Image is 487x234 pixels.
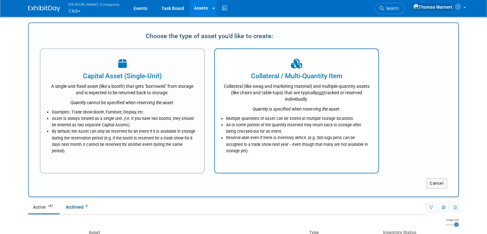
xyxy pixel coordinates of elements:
[40,30,379,42] div: Choose the type of asset you'd like to create:
[49,71,196,81] div: Capital Asset (Single-Unit)
[375,3,405,14] a: Search
[226,135,370,154] li: Reserve-able even if there is inventory deficit. (e.g. 500 logo pens can be assigned to a trade s...
[223,81,370,102] div: Collateral (like swag and marketing material) and multiple-quantity assets (like chairs and table...
[317,90,324,95] span: not
[413,4,453,11] img: Thomas Warnert
[253,106,340,112] i: Quantity is specified when reserving the asset.
[46,204,55,209] span: 147
[426,178,447,188] button: Cancel
[49,81,196,96] div: A single-unit fixed asset (like a booth) that gets "borrowed" from storage and is expected to be ...
[226,122,370,135] li: All or some portion of the quantity reserved may return back to storage after being checked-out f...
[445,218,459,222] div: Image Size
[28,5,60,12] img: ExhibitDay
[84,204,89,209] span: 6
[69,1,120,8] span: [PERSON_NAME] Companies
[52,128,196,154] li: By default, the Asset can only be reserved for an event if it is available in storage during the ...
[70,100,174,105] i: Quantity cannot be specified when reserving the asset.
[52,115,196,128] li: Asset is always treated as a single unit. (i.e. if you have two booths, they should be entered as...
[384,6,399,11] span: Search
[28,201,60,213] a: Active147
[223,71,370,81] div: Collateral / Multi-Quantity Item
[52,109,196,115] li: Examples: Trade Show Booth, Furniture, Display, etc.
[61,201,94,213] a: Archived6
[226,115,370,122] li: Multiple quantities of Asset can be stored at multiple storage locations.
